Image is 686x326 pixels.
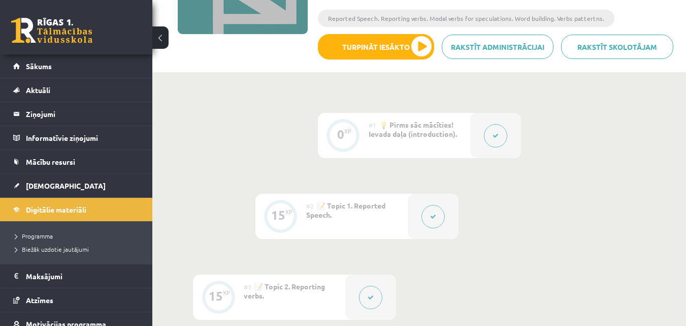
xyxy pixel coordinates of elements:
a: Digitālie materiāli [13,198,140,221]
div: XP [285,209,292,215]
span: Digitālie materiāli [26,205,86,214]
a: Ziņojumi [13,102,140,126]
button: Turpināt iesākto [318,34,434,60]
span: [DEMOGRAPHIC_DATA] [26,181,106,190]
a: Atzīmes [13,288,140,312]
a: Rīgas 1. Tālmācības vidusskola [11,18,92,43]
a: Sākums [13,54,140,78]
span: #3 [244,283,251,291]
span: #2 [306,202,314,210]
div: XP [223,290,230,295]
a: Informatīvie ziņojumi [13,126,140,150]
div: XP [344,128,351,134]
a: Programma [15,231,142,241]
legend: Ziņojumi [26,102,140,126]
span: 💡 Pirms sāc mācīties! Ievada daļa (introduction). [369,120,457,138]
span: Biežāk uzdotie jautājumi [15,245,89,253]
a: [DEMOGRAPHIC_DATA] [13,174,140,197]
span: Mācību resursi [26,157,75,166]
legend: Maksājumi [26,264,140,288]
a: Aktuāli [13,78,140,102]
a: Biežāk uzdotie jautājumi [15,245,142,254]
a: Mācību resursi [13,150,140,173]
legend: Informatīvie ziņojumi [26,126,140,150]
span: Sākums [26,62,52,71]
span: Programma [15,232,53,240]
a: Maksājumi [13,264,140,288]
span: #1 [369,121,376,129]
a: Rakstīt skolotājam [561,35,673,59]
span: 📝 Topic 2. Reporting verbs. [244,282,325,300]
div: 15 [271,211,285,220]
span: Aktuāli [26,85,50,95]
li: Reported Speech. Reporting verbs. Modal verbs for speculations. Word building. Verbs pattertns. [318,10,614,27]
div: 15 [209,291,223,301]
a: Rakstīt administrācijai [442,35,554,59]
div: 0 [337,130,344,139]
span: 📝 Topic 1. Reported Speech. [306,201,385,219]
span: Atzīmes [26,295,53,305]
